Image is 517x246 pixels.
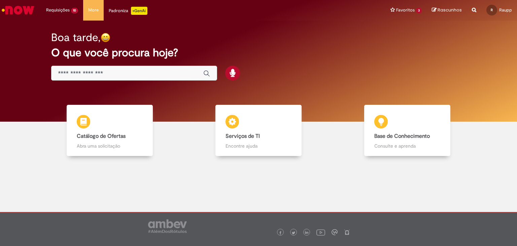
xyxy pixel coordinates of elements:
[88,7,99,13] span: More
[109,7,147,15] div: Padroniza
[374,143,440,149] p: Consulte e aprenda
[35,105,184,156] a: Catálogo de Ofertas Abra uma solicitação
[226,133,260,140] b: Serviços de TI
[305,231,308,235] img: logo_footer_linkedin.png
[1,3,35,17] img: ServiceNow
[374,133,430,140] b: Base de Conhecimento
[316,228,325,237] img: logo_footer_youtube.png
[226,143,291,149] p: Encontre ajuda
[101,33,110,42] img: happy-face.png
[51,32,101,43] h2: Boa tarde,
[438,7,462,13] span: Rascunhos
[333,105,482,156] a: Base de Conhecimento Consulte e aprenda
[292,231,295,235] img: logo_footer_twitter.png
[279,231,282,235] img: logo_footer_facebook.png
[184,105,333,156] a: Serviços de TI Encontre ajuda
[416,8,422,13] span: 3
[332,229,338,235] img: logo_footer_workplace.png
[344,229,350,235] img: logo_footer_naosei.png
[51,47,466,59] h2: O que você procura hoje?
[46,7,70,13] span: Requisições
[491,8,493,12] span: R
[77,143,143,149] p: Abra uma solicitação
[77,133,126,140] b: Catálogo de Ofertas
[396,7,415,13] span: Favoritos
[432,7,462,13] a: Rascunhos
[148,219,187,233] img: logo_footer_ambev_rotulo_gray.png
[499,7,512,13] span: Raupp
[131,7,147,15] p: +GenAi
[71,8,78,13] span: 10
